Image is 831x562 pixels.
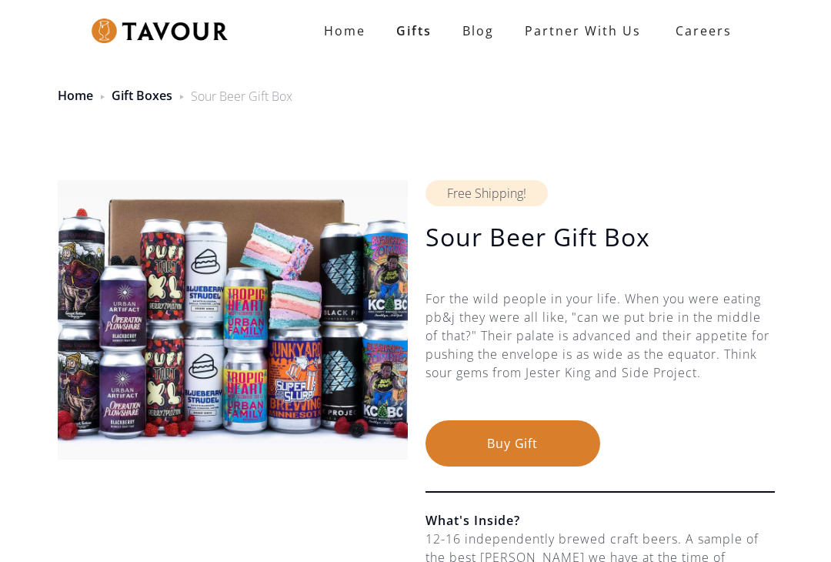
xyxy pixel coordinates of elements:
a: Blog [447,15,509,46]
div: For the wild people in your life. When you were eating pb&j they were all like, "can we put brie ... [426,289,776,420]
a: Careers [656,9,743,52]
h1: Sour Beer Gift Box [426,222,776,253]
h6: What's Inside? [426,511,776,530]
a: Gift Boxes [112,87,172,104]
a: Home [58,87,93,104]
a: Gifts [381,15,447,46]
strong: Home [324,22,365,39]
a: partner with us [509,15,656,46]
div: Free Shipping! [426,180,548,206]
div: Sour Beer Gift Box [191,87,292,105]
a: Home [309,15,381,46]
button: Buy Gift [426,420,600,467]
strong: Careers [676,15,732,46]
